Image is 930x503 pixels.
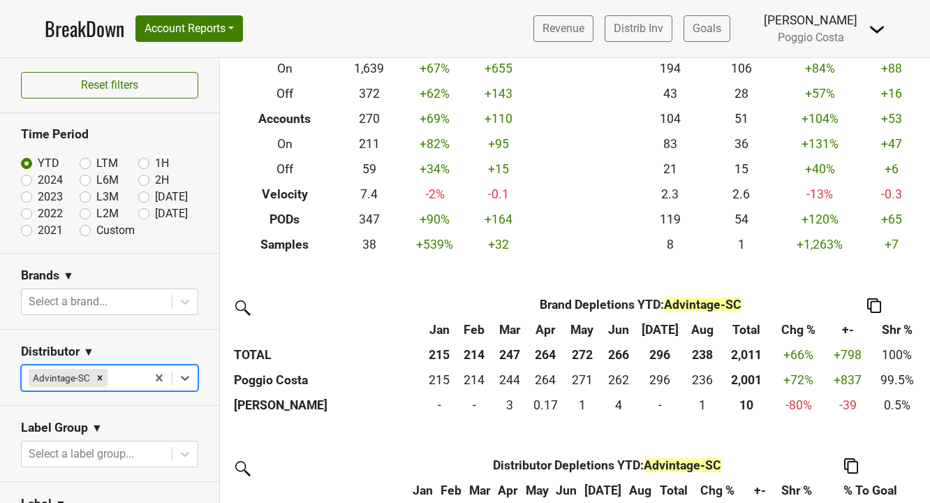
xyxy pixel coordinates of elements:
[605,396,633,414] div: 4
[601,317,636,342] th: Jun: activate to sort column ascending
[688,371,718,389] div: 236
[552,478,580,503] th: Jun: activate to sort column ascending
[155,172,169,189] label: 2H
[422,317,457,342] th: Jan: activate to sort column ascending
[772,317,825,342] th: Chg %: activate to sort column ascending
[492,393,528,418] td: 3.33
[21,72,198,99] button: Reset filters
[492,342,528,367] th: 247
[339,207,399,232] td: 347
[29,369,92,387] div: Advintage-SC
[471,56,527,81] td: +655
[777,156,863,182] td: +40 %
[636,393,684,418] td: 0
[772,393,825,418] td: -80 %
[706,156,777,182] td: 15
[863,182,920,207] td: -0.3
[339,106,399,131] td: 270
[21,421,88,435] h3: Label Group
[457,342,492,367] th: 214
[155,205,188,222] label: [DATE]
[495,396,524,414] div: 3
[230,456,253,479] img: filter
[684,393,721,418] td: 1.17
[777,232,863,257] td: +1,263 %
[422,342,457,367] th: 215
[522,478,552,503] th: May: activate to sort column ascending
[471,106,527,131] td: +110
[465,478,493,503] th: Mar: activate to sort column ascending
[230,232,339,257] th: Samples
[21,127,198,142] h3: Time Period
[528,367,563,393] td: 263.67
[815,478,925,503] th: % To Goal: activate to sort column ascending
[230,182,339,207] th: Velocity
[230,156,339,182] th: Off
[92,369,108,387] div: Remove Advintage-SC
[625,478,655,503] th: Aug: activate to sort column ascending
[777,182,863,207] td: -13 %
[155,189,188,205] label: [DATE]
[863,81,920,106] td: +16
[38,222,63,239] label: 2021
[230,131,339,156] th: On
[635,56,706,81] td: 194
[706,207,777,232] td: 54
[409,478,437,503] th: Jan: activate to sort column ascending
[867,298,881,313] img: Copy to clipboard
[533,15,593,42] a: Revenue
[777,131,863,156] td: +131 %
[399,81,471,106] td: +62 %
[457,292,825,317] th: Brand Depletions YTD :
[230,81,339,106] th: Off
[96,189,119,205] label: L3M
[688,396,718,414] div: 1
[230,56,339,81] th: On
[399,182,471,207] td: -2 %
[871,317,924,342] th: Shr %: activate to sort column ascending
[339,131,399,156] td: 211
[230,317,422,342] th: &nbsp;: activate to sort column ascending
[437,478,465,503] th: Feb: activate to sort column ascending
[725,371,769,389] div: 2,001
[725,396,769,414] div: 10
[706,182,777,207] td: 2.6
[644,458,721,472] span: Advintage-SC
[706,56,777,81] td: 106
[828,371,867,389] div: +837
[777,106,863,131] td: +104 %
[21,268,59,283] h3: Brands
[601,342,636,367] th: 266
[339,156,399,182] td: 59
[230,296,253,318] img: filter
[863,131,920,156] td: +47
[422,393,457,418] td: 0
[684,342,721,367] th: 238
[783,348,813,362] span: +66%
[772,367,825,393] td: +72 %
[21,344,80,359] h3: Distributor
[721,393,772,418] th: 9.670
[471,207,527,232] td: +164
[777,56,863,81] td: +84 %
[635,81,706,106] td: 43
[471,81,527,106] td: +143
[655,478,693,503] th: Total: activate to sort column ascending
[563,393,601,418] td: 1
[871,367,924,393] td: 99.5%
[742,478,778,503] th: +-: activate to sort column ascending
[777,81,863,106] td: +57 %
[684,317,721,342] th: Aug: activate to sort column ascending
[640,396,681,414] div: -
[566,371,598,389] div: 271
[494,478,522,503] th: Apr: activate to sort column ascending
[635,156,706,182] td: 21
[495,371,524,389] div: 244
[96,222,135,239] label: Custom
[706,131,777,156] td: 36
[636,342,684,367] th: 296
[230,478,409,503] th: &nbsp;: activate to sort column ascending
[339,81,399,106] td: 372
[471,156,527,182] td: +15
[844,458,858,473] img: Copy to clipboard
